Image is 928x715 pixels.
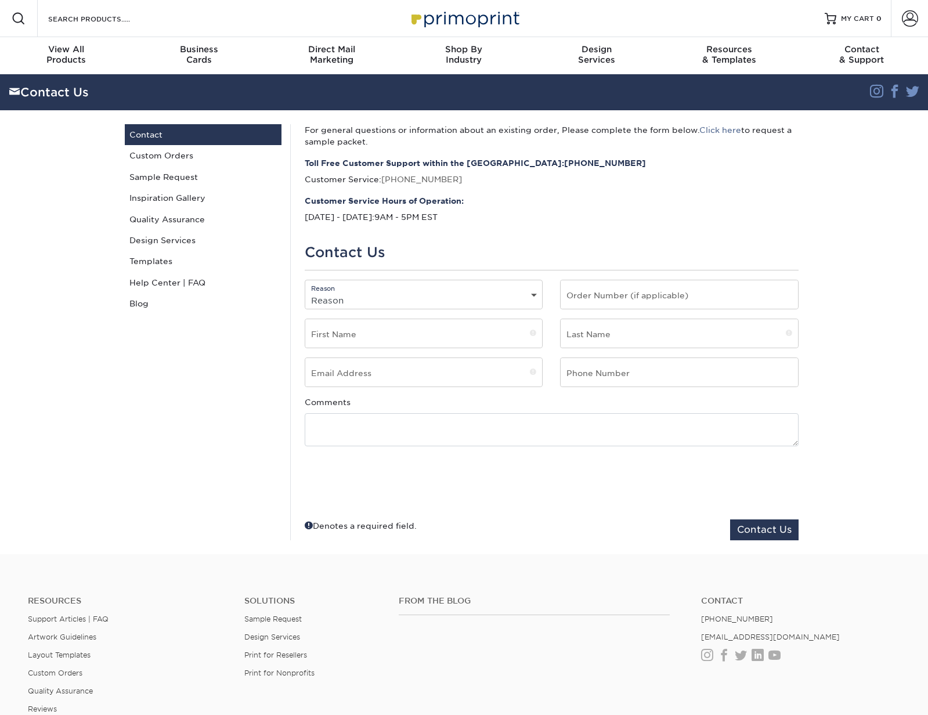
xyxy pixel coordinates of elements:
[125,293,281,314] a: Blog
[699,125,741,135] a: Click here
[125,230,281,251] a: Design Services
[125,145,281,166] a: Custom Orders
[305,157,799,169] strong: Toll Free Customer Support within the [GEOGRAPHIC_DATA]:
[399,596,670,606] h4: From the Blog
[305,195,799,223] p: 9AM - 5PM EST
[265,44,398,55] span: Direct Mail
[244,633,300,641] a: Design Services
[125,124,281,145] a: Contact
[701,633,840,641] a: [EMAIL_ADDRESS][DOMAIN_NAME]
[125,272,281,293] a: Help Center | FAQ
[530,44,663,55] span: Design
[305,396,351,408] label: Comments
[244,615,302,623] a: Sample Request
[701,596,900,606] a: Contact
[244,669,315,677] a: Print for Nonprofits
[305,244,799,261] h1: Contact Us
[398,44,530,55] span: Shop By
[398,44,530,65] div: Industry
[244,596,381,606] h4: Solutions
[305,212,374,222] span: [DATE] - [DATE]:
[841,14,874,24] span: MY CART
[530,37,663,74] a: DesignServices
[28,669,82,677] a: Custom Orders
[663,44,795,65] div: & Templates
[265,44,398,65] div: Marketing
[125,251,281,272] a: Templates
[132,44,265,55] span: Business
[28,705,57,713] a: Reviews
[796,37,928,74] a: Contact& Support
[265,37,398,74] a: Direct MailMarketing
[530,44,663,65] div: Services
[28,633,96,641] a: Artwork Guidelines
[305,195,799,207] strong: Customer Service Hours of Operation:
[305,124,799,148] p: For general questions or information about an existing order, Please complete the form below. to ...
[28,615,109,623] a: Support Articles | FAQ
[622,460,778,500] iframe: reCAPTCHA
[564,158,646,168] a: [PHONE_NUMBER]
[125,167,281,187] a: Sample Request
[132,44,265,65] div: Cards
[796,44,928,55] span: Contact
[132,37,265,74] a: BusinessCards
[305,157,799,186] p: Customer Service:
[796,44,928,65] div: & Support
[663,37,795,74] a: Resources& Templates
[47,12,160,26] input: SEARCH PRODUCTS.....
[398,37,530,74] a: Shop ByIndustry
[381,175,462,184] a: [PHONE_NUMBER]
[876,15,882,23] span: 0
[125,187,281,208] a: Inspiration Gallery
[244,651,307,659] a: Print for Resellers
[28,596,227,606] h4: Resources
[305,519,417,532] div: Denotes a required field.
[28,651,91,659] a: Layout Templates
[28,687,93,695] a: Quality Assurance
[730,519,799,540] button: Contact Us
[663,44,795,55] span: Resources
[125,209,281,230] a: Quality Assurance
[406,6,522,31] img: Primoprint
[701,615,773,623] a: [PHONE_NUMBER]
